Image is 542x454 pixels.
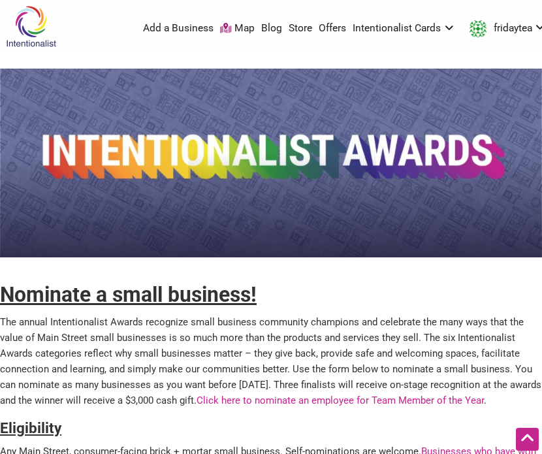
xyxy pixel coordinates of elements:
a: Blog [261,22,282,36]
a: Map [220,22,255,36]
a: Store [289,22,312,36]
a: Click here to nominate an employee for Team Member of the Year [197,395,484,406]
a: Add a Business [143,22,214,36]
a: Intentionalist Cards [353,22,456,36]
div: Scroll Back to Top [516,428,539,451]
a: Offers [319,22,346,36]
